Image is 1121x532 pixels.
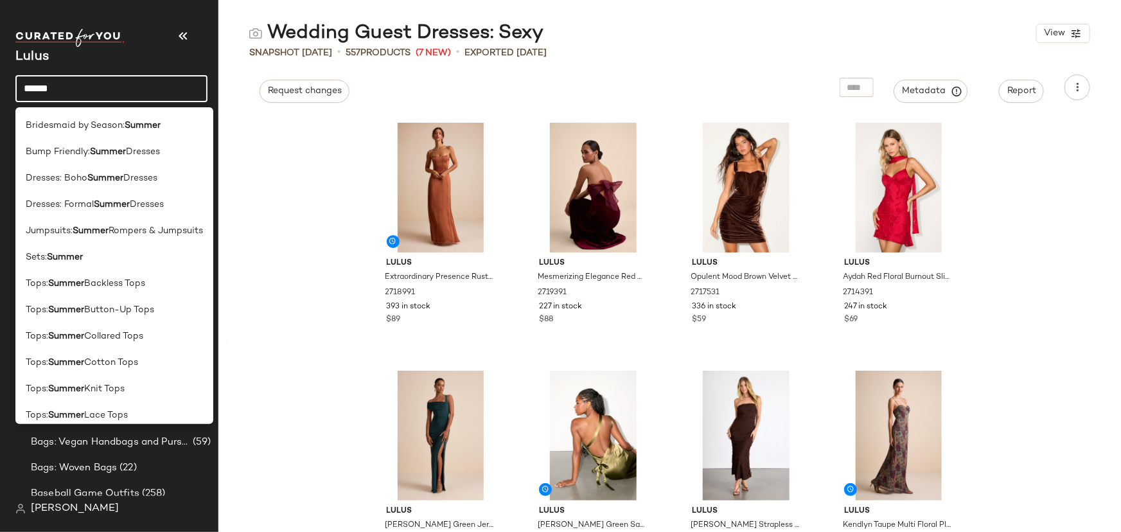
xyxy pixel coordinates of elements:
[1036,24,1090,43] button: View
[456,45,459,60] span: •
[337,45,340,60] span: •
[346,46,410,60] div: Products
[84,382,125,396] span: Knit Tops
[190,435,211,450] span: (59)
[692,506,800,517] span: Lulus
[26,198,94,211] span: Dresses: Formal
[26,145,90,159] span: Bump Friendly:
[844,314,858,326] span: $69
[387,506,495,517] span: Lulus
[529,371,658,501] img: 2743351_01_hero_2025-09-15.jpg
[26,172,87,185] span: Dresses: Boho
[999,80,1044,103] button: Report
[385,272,494,283] span: Extraordinary Presence Rust Brown Satin Strapless Maxi Dress
[387,301,431,313] span: 393 in stock
[691,272,799,283] span: Opulent Mood Brown Velvet Bustier Mini Dress
[48,382,84,396] b: Summer
[31,501,119,517] span: [PERSON_NAME]
[26,303,48,317] span: Tops:
[387,258,495,269] span: Lulus
[267,86,342,96] span: Request changes
[84,277,145,290] span: Backless Tops
[48,277,84,290] b: Summer
[84,409,128,422] span: Lace Tops
[538,287,567,299] span: 2719391
[109,224,203,238] span: Rompers & Jumpsuits
[26,356,48,369] span: Tops:
[48,356,84,369] b: Summer
[87,172,123,185] b: Summer
[31,486,139,501] span: Baseball Game Outfits
[125,119,161,132] b: Summer
[464,46,547,60] p: Exported [DATE]
[539,258,648,269] span: Lulus
[843,287,873,299] span: 2714391
[26,119,125,132] span: Bridesmaid by Season:
[416,46,451,60] span: (7 New)
[31,435,190,450] span: Bags: Vegan Handbags and Purses
[249,21,543,46] div: Wedding Guest Dresses: Sexy
[346,48,360,58] span: 557
[84,303,154,317] span: Button-Up Tops
[682,371,811,501] img: 2739551_02_fullbody_2025-09-11.jpg
[385,287,416,299] span: 2718991
[26,330,48,343] span: Tops:
[130,198,164,211] span: Dresses
[84,356,138,369] span: Cotton Tops
[249,27,262,40] img: svg%3e
[48,330,84,343] b: Summer
[1043,28,1065,39] span: View
[260,80,349,103] button: Request changes
[385,520,494,531] span: [PERSON_NAME] Green Jersey Knit Ruched Maxi Dress
[539,301,582,313] span: 227 in stock
[844,258,953,269] span: Lulus
[376,371,506,501] img: 2716771_02_front_2025-09-09.jpg
[26,224,73,238] span: Jumpsuits:
[843,520,951,531] span: Kendlyn Taupe Multi Floral Plisse Maxi Dress
[126,145,160,159] span: Dresses
[692,258,800,269] span: Lulus
[538,520,646,531] span: [PERSON_NAME] Green Satin One-Shoulder Midi Dress
[691,287,719,299] span: 2717531
[123,172,157,185] span: Dresses
[538,272,646,283] span: Mesmerizing Elegance Red Velvet Back Bow Maxi Dress
[834,371,963,501] img: 2725911_01_hero_2025-09-10.jpg
[844,301,887,313] span: 247 in stock
[691,520,799,531] span: [PERSON_NAME] Strapless Ruffled Midi Dress
[834,123,963,253] img: 2714391_01_hero_2025-09-05.jpg
[387,314,401,326] span: $89
[902,85,960,97] span: Metadata
[139,486,166,501] span: (258)
[90,145,126,159] b: Summer
[894,80,968,103] button: Metadata
[94,198,130,211] b: Summer
[84,330,143,343] span: Collared Tops
[692,301,736,313] span: 336 in stock
[529,123,658,253] img: 2719391_01_hero_2025-08-26.jpg
[26,277,48,290] span: Tops:
[539,314,553,326] span: $88
[1007,86,1036,96] span: Report
[26,382,48,396] span: Tops:
[539,506,648,517] span: Lulus
[843,272,951,283] span: Aydah Red Floral Burnout Slip Mini Dress and Scarf Set
[376,123,506,253] img: 2718991_02_front_2025-09-15.jpg
[249,46,332,60] span: Snapshot [DATE]
[26,251,47,264] span: Sets:
[26,409,48,422] span: Tops:
[844,506,953,517] span: Lulus
[117,461,137,475] span: (22)
[682,123,811,253] img: 2717531_01_hero_2025-09-05.jpg
[15,29,125,47] img: cfy_white_logo.C9jOOHJF.svg
[692,314,706,326] span: $59
[73,224,109,238] b: Summer
[15,504,26,514] img: svg%3e
[31,461,117,475] span: Bags: Woven Bags
[48,409,84,422] b: Summer
[15,50,49,64] span: Current Company Name
[48,303,84,317] b: Summer
[47,251,83,264] b: Summer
